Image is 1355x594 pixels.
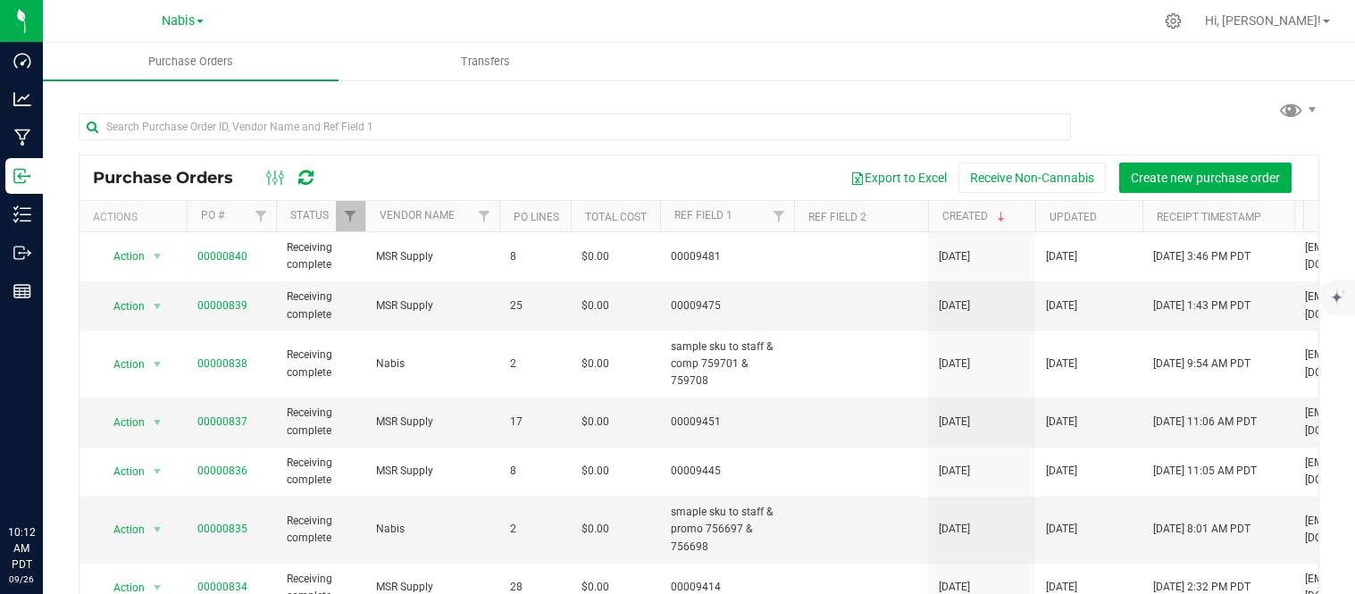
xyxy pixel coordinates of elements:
[1046,521,1077,538] span: [DATE]
[671,297,783,314] span: 00009475
[674,209,732,222] a: Ref Field 1
[939,414,970,431] span: [DATE]
[581,521,609,538] span: $0.00
[671,414,783,431] span: 00009451
[197,464,247,477] a: 00000836
[287,239,355,273] span: Receiving complete
[146,244,169,269] span: select
[197,523,247,535] a: 00000835
[1157,211,1261,223] a: Receipt Timestamp
[97,294,146,319] span: Action
[287,405,355,439] span: Receiving complete
[510,356,560,372] span: 2
[380,209,455,222] a: Vendor Name
[53,448,74,470] iframe: Resource center unread badge
[376,463,489,480] span: MSR Supply
[581,297,609,314] span: $0.00
[162,13,195,29] span: Nabis
[510,521,560,538] span: 2
[8,573,35,586] p: 09/26
[376,297,489,314] span: MSR Supply
[287,455,355,489] span: Receiving complete
[287,289,355,322] span: Receiving complete
[1050,211,1097,223] a: Updated
[146,410,169,435] span: select
[585,211,647,223] a: Total Cost
[197,415,247,428] a: 00000837
[1119,163,1292,193] button: Create new purchase order
[146,517,169,542] span: select
[18,451,71,505] iframe: Resource center
[13,90,31,108] inline-svg: Analytics
[197,299,247,312] a: 00000839
[93,211,180,223] div: Actions
[1153,521,1250,538] span: [DATE] 8:01 AM PDT
[197,250,247,263] a: 00000840
[376,248,489,265] span: MSR Supply
[437,54,534,70] span: Transfers
[942,210,1008,222] a: Created
[97,352,146,377] span: Action
[97,410,146,435] span: Action
[1046,356,1077,372] span: [DATE]
[1046,297,1077,314] span: [DATE]
[1131,171,1280,185] span: Create new purchase order
[13,167,31,185] inline-svg: Inbound
[376,356,489,372] span: Nabis
[97,244,146,269] span: Action
[43,43,339,80] a: Purchase Orders
[13,282,31,300] inline-svg: Reports
[97,459,146,484] span: Action
[376,414,489,431] span: MSR Supply
[1153,356,1250,372] span: [DATE] 9:54 AM PDT
[939,297,970,314] span: [DATE]
[376,521,489,538] span: Nabis
[290,209,329,222] a: Status
[671,339,783,390] span: sample sku to staff & comp 759701 & 759708
[839,163,958,193] button: Export to Excel
[13,205,31,223] inline-svg: Inventory
[197,357,247,370] a: 00000838
[581,414,609,431] span: $0.00
[1162,13,1184,29] div: Manage settings
[765,201,794,231] a: Filter
[939,521,970,538] span: [DATE]
[1046,414,1077,431] span: [DATE]
[93,168,251,188] span: Purchase Orders
[1153,414,1257,431] span: [DATE] 11:06 AM PDT
[197,581,247,593] a: 00000834
[671,248,783,265] span: 00009481
[510,463,560,480] span: 8
[581,463,609,480] span: $0.00
[581,356,609,372] span: $0.00
[939,463,970,480] span: [DATE]
[581,248,609,265] span: $0.00
[1153,297,1250,314] span: [DATE] 1:43 PM PDT
[939,248,970,265] span: [DATE]
[13,129,31,146] inline-svg: Manufacturing
[470,201,499,231] a: Filter
[13,52,31,70] inline-svg: Dashboard
[247,201,276,231] a: Filter
[1153,463,1257,480] span: [DATE] 11:05 AM PDT
[8,524,35,573] p: 10:12 AM PDT
[287,347,355,381] span: Receiving complete
[1046,463,1077,480] span: [DATE]
[146,352,169,377] span: select
[958,163,1106,193] button: Receive Non-Cannabis
[671,504,783,556] span: smaple sku to staff & promo 756697 & 756698
[79,113,1071,140] input: Search Purchase Order ID, Vendor Name and Ref Field 1
[510,297,560,314] span: 25
[1205,13,1321,28] span: Hi, [PERSON_NAME]!
[510,248,560,265] span: 8
[201,209,224,222] a: PO #
[287,513,355,547] span: Receiving complete
[671,463,783,480] span: 00009445
[124,54,257,70] span: Purchase Orders
[146,294,169,319] span: select
[97,517,146,542] span: Action
[510,414,560,431] span: 17
[1046,248,1077,265] span: [DATE]
[939,356,970,372] span: [DATE]
[339,43,634,80] a: Transfers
